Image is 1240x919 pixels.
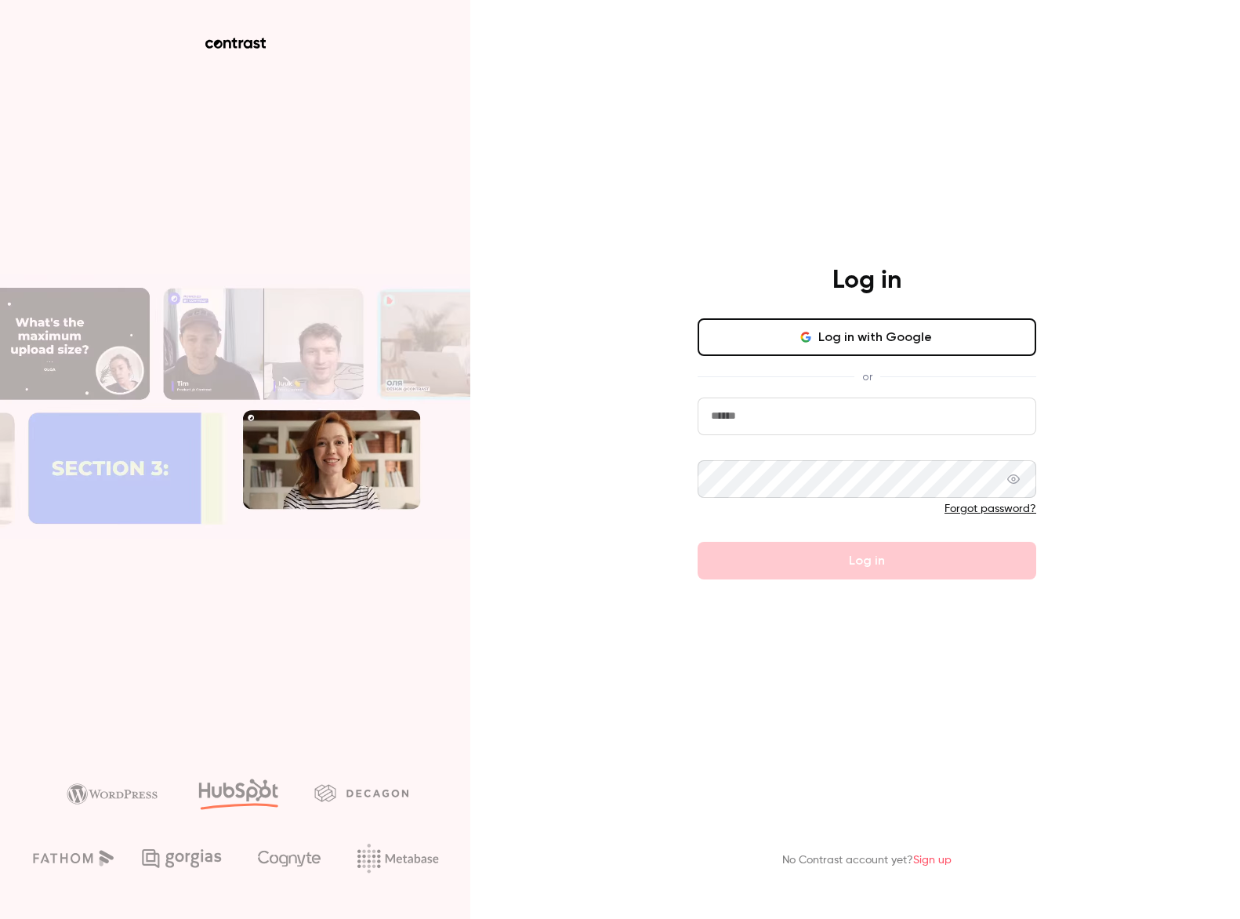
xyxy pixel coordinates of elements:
span: or [854,369,880,385]
button: Log in with Google [698,318,1036,356]
p: No Contrast account yet? [782,852,952,869]
img: decagon [314,784,408,801]
a: Sign up [913,855,952,866]
a: Forgot password? [945,503,1036,514]
h4: Log in [832,265,901,296]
